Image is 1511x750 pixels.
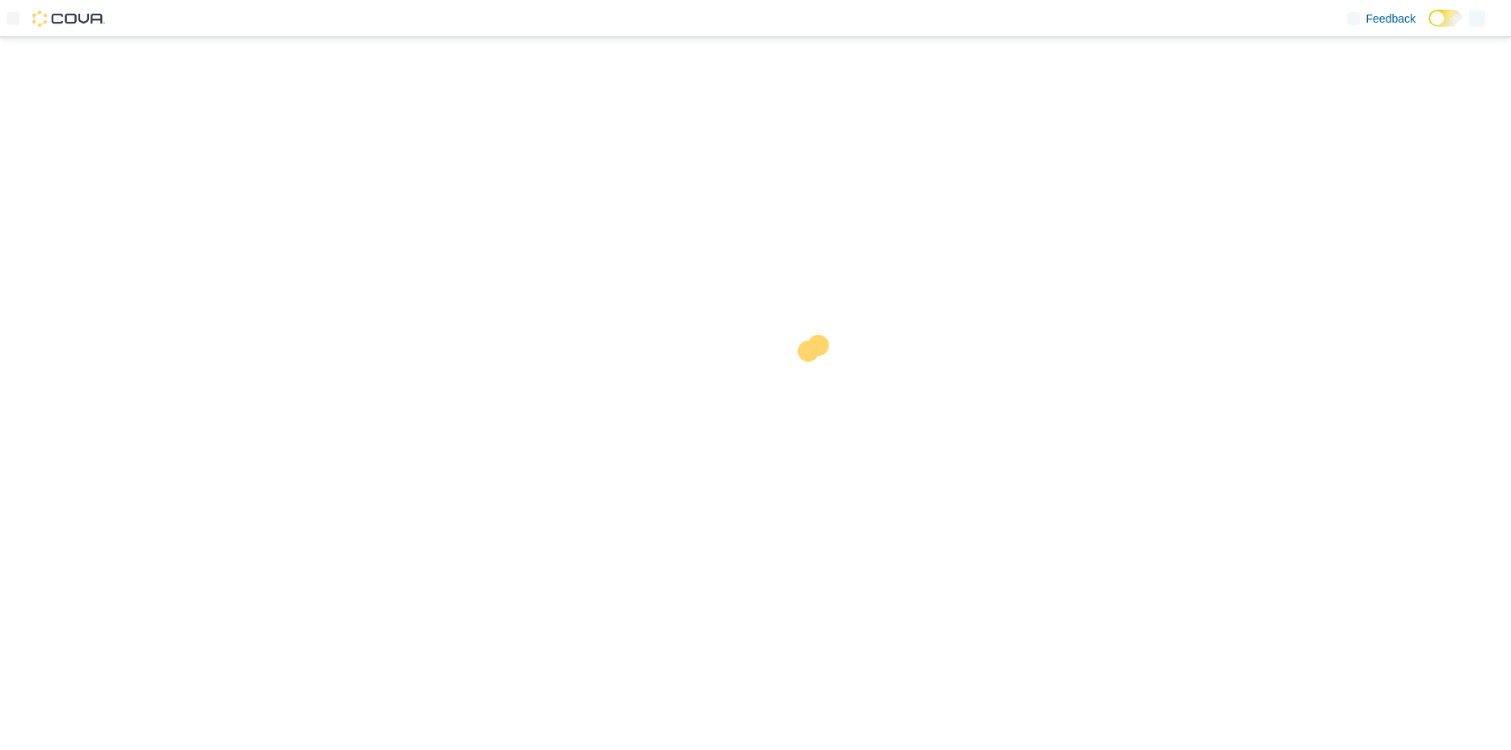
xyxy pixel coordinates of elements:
a: Feedback [1340,2,1422,35]
img: cova-loader [756,323,877,444]
span: Feedback [1366,11,1416,27]
input: Dark Mode [1429,10,1462,27]
img: Cova [32,11,105,27]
